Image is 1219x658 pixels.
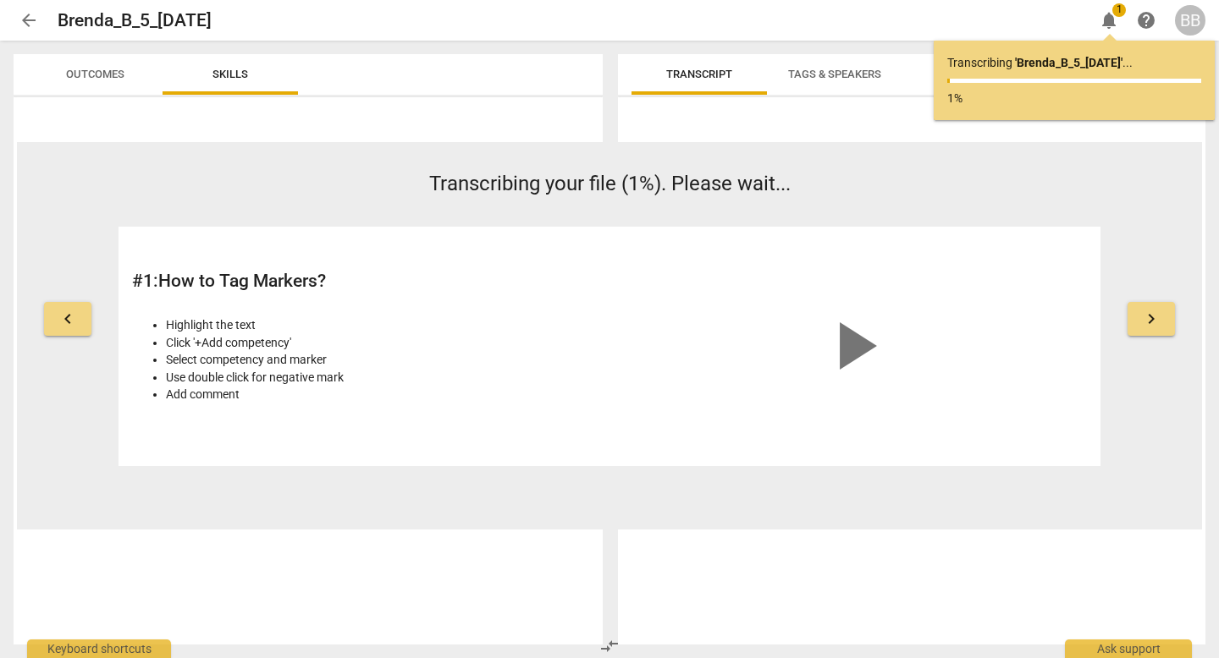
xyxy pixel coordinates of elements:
span: keyboard_arrow_left [58,309,78,329]
span: 1 [1112,3,1126,17]
span: keyboard_arrow_right [1141,309,1161,329]
span: Tags & Speakers [788,68,881,80]
span: Skills [212,68,248,80]
span: notifications [1099,10,1119,30]
span: Transcribing your file (1%). Please wait... [429,172,791,195]
p: Transcribing ... [947,54,1201,72]
span: help [1136,10,1156,30]
h2: # 1 : How to Tag Markers? [132,271,600,292]
span: play_arrow [813,305,894,387]
a: Help [1131,5,1161,36]
span: Transcript [666,68,732,80]
div: Ask support [1065,639,1192,658]
span: Outcomes [66,68,124,80]
span: arrow_back [19,10,39,30]
h2: Brenda_B_5_[DATE] [58,10,212,31]
button: Notifications [1094,5,1124,36]
span: compare_arrows [599,636,620,656]
li: Highlight the text [166,316,600,334]
li: Add comment [166,386,600,403]
li: Click '+Add competency' [166,334,600,352]
p: 1% [947,90,1201,107]
li: Use double click for negative mark [166,369,600,387]
b: ' Brenda_B_5_[DATE] ' [1015,56,1122,69]
li: Select competency and marker [166,351,600,369]
button: BB [1175,5,1205,36]
div: Keyboard shortcuts [27,639,171,658]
